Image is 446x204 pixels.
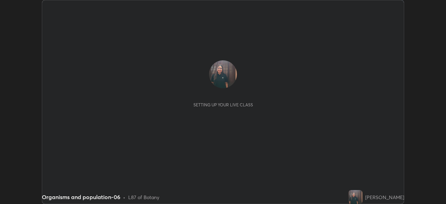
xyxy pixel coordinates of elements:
div: L87 of Botany [128,194,159,201]
img: 815e494cd96e453d976a72106007bfc6.jpg [209,60,237,88]
div: Organisms and population-06 [42,193,120,201]
div: Setting up your live class [193,102,253,107]
div: [PERSON_NAME] [365,194,404,201]
img: 815e494cd96e453d976a72106007bfc6.jpg [348,190,362,204]
div: • [123,194,125,201]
